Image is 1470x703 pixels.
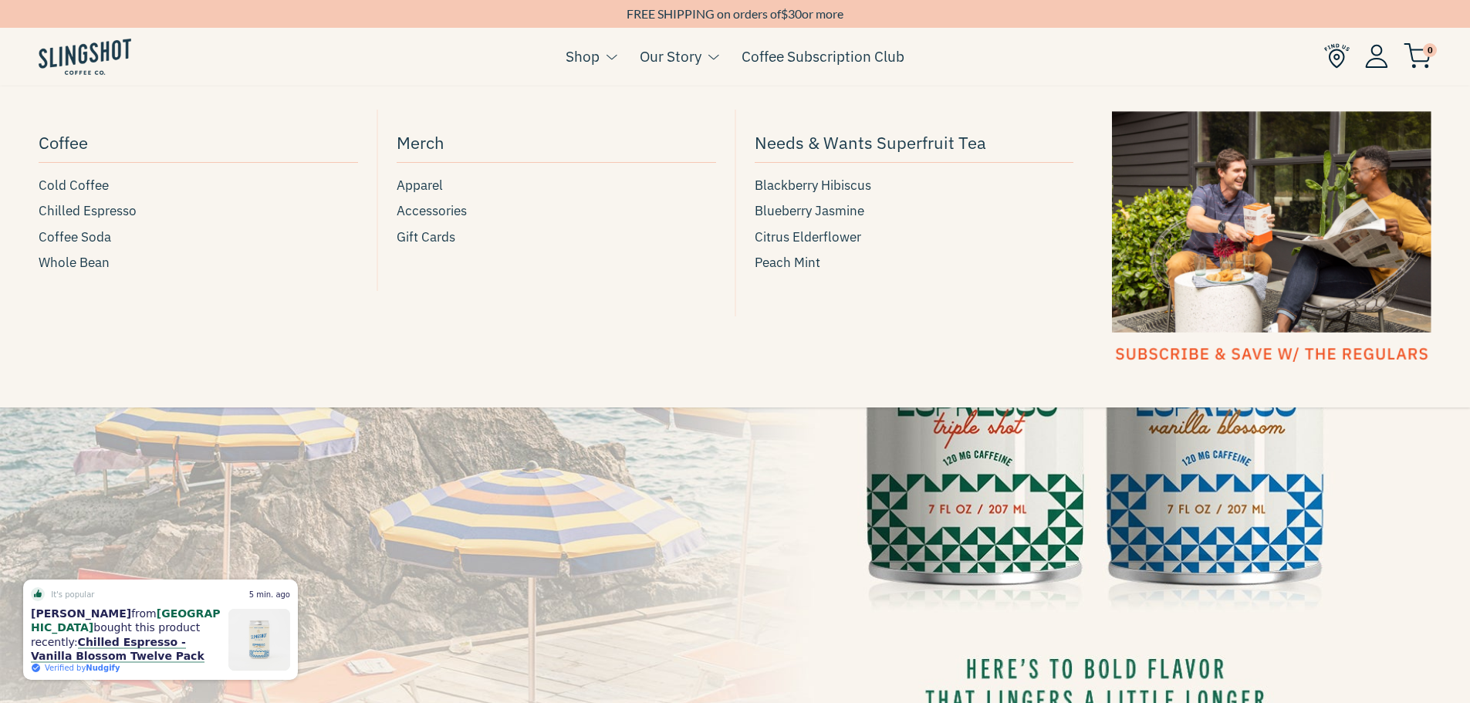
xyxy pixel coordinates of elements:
[39,227,111,248] span: Coffee Soda
[1423,43,1437,57] span: 0
[566,45,600,68] a: Shop
[39,125,358,163] a: Coffee
[755,201,1074,221] a: Blueberry Jasmine
[397,175,716,196] a: Apparel
[39,227,358,248] a: Coffee Soda
[781,6,788,21] span: $
[755,175,1074,196] a: Blackberry Hibiscus
[39,175,358,196] a: Cold Coffee
[1324,43,1350,69] img: Find Us
[397,227,716,248] a: Gift Cards
[755,201,864,221] span: Blueberry Jasmine
[397,201,716,221] a: Accessories
[755,252,820,273] span: Peach Mint
[39,175,109,196] span: Cold Coffee
[39,129,88,156] span: Coffee
[755,175,871,196] span: Blackberry Hibiscus
[755,227,1074,248] a: Citrus Elderflower
[397,129,444,156] span: Merch
[39,201,137,221] span: Chilled Espresso
[39,201,358,221] a: Chilled Espresso
[397,201,467,221] span: Accessories
[742,45,904,68] a: Coffee Subscription Club
[755,227,861,248] span: Citrus Elderflower
[39,252,110,273] span: Whole Bean
[39,252,358,273] a: Whole Bean
[1404,43,1431,69] img: cart
[1365,44,1388,68] img: Account
[397,125,716,163] a: Merch
[397,227,455,248] span: Gift Cards
[755,125,1074,163] a: Needs & Wants Superfruit Tea
[755,129,986,156] span: Needs & Wants Superfruit Tea
[788,6,802,21] span: 30
[397,175,443,196] span: Apparel
[755,252,1074,273] a: Peach Mint
[1404,47,1431,66] a: 0
[640,45,701,68] a: Our Story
